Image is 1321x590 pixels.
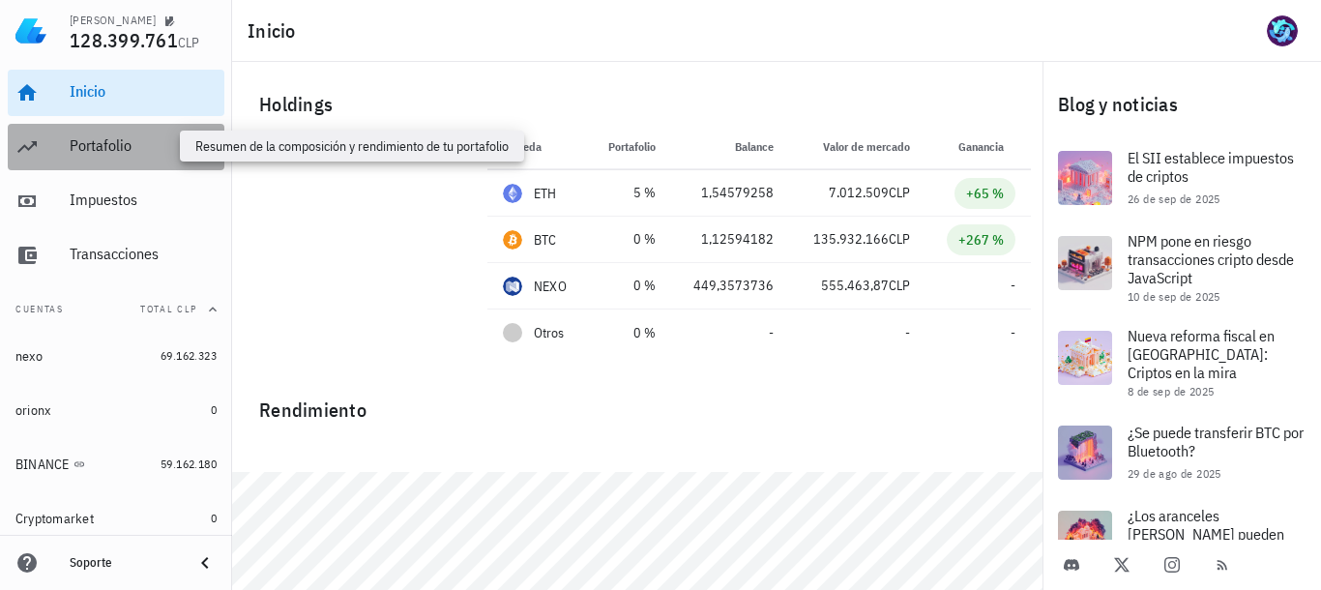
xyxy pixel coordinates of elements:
div: 1,54579258 [687,183,774,203]
div: BTC-icon [503,230,522,250]
span: 29 de ago de 2025 [1128,466,1221,481]
div: ETH [534,184,557,203]
div: Inicio [70,82,217,101]
span: 0 [211,402,217,417]
div: 0 % [603,276,656,296]
div: NEXO-icon [503,277,522,296]
span: Ganancia [958,139,1015,154]
div: Holdings [244,74,1031,135]
span: 69.162.323 [161,348,217,363]
div: avatar [1267,15,1298,46]
span: Otros [534,323,564,343]
a: orionx 0 [8,387,224,433]
span: CLP [889,230,910,248]
div: Portafolio [70,136,217,155]
span: 0 [211,511,217,525]
a: ¿Los aranceles [PERSON_NAME] pueden desencadenar una crisis? [1042,495,1321,590]
span: 26 de sep de 2025 [1128,192,1220,206]
span: 7.012.509 [829,184,889,201]
a: Cryptomarket 0 [8,495,224,542]
div: ETH-icon [503,184,522,203]
a: NPM pone en riesgo transacciones cripto desde JavaScript 10 de sep de 2025 [1042,221,1321,315]
div: Impuestos [70,191,217,209]
div: 0 % [603,229,656,250]
span: 8 de sep de 2025 [1128,384,1214,398]
span: 10 de sep de 2025 [1128,289,1220,304]
span: ¿Se puede transferir BTC por Bluetooth? [1128,423,1304,460]
a: Portafolio [8,124,224,170]
span: NPM pone en riesgo transacciones cripto desde JavaScript [1128,231,1294,287]
span: 555.463,87 [821,277,889,294]
a: ¿Se puede transferir BTC por Bluetooth? 29 de ago de 2025 [1042,410,1321,495]
th: Portafolio [588,124,671,170]
div: +65 % [966,184,1004,203]
span: Nueva reforma fiscal en [GEOGRAPHIC_DATA]: Criptos en la mira [1128,326,1275,382]
div: Blog y noticias [1042,74,1321,135]
a: Transacciones [8,232,224,279]
span: 135.932.166 [813,230,889,248]
a: El SII establece impuestos de criptos 26 de sep de 2025 [1042,135,1321,221]
span: CLP [178,34,200,51]
span: El SII establece impuestos de criptos [1128,148,1294,186]
span: ¿Los aranceles [PERSON_NAME] pueden desencadenar una crisis? [1128,506,1284,562]
div: BINANCE [15,457,70,473]
a: Impuestos [8,178,224,224]
img: LedgiFi [15,15,46,46]
th: Moneda [487,124,588,170]
a: BINANCE 59.162.180 [8,441,224,487]
div: Rendimiento [244,379,1031,426]
span: - [1011,324,1015,341]
div: Transacciones [70,245,217,263]
button: CuentasTotal CLP [8,286,224,333]
th: Balance [671,124,789,170]
div: 449,3573736 [687,276,774,296]
th: Valor de mercado [789,124,925,170]
div: Cryptomarket [15,511,94,527]
div: 1,12594182 [687,229,774,250]
div: nexo [15,348,43,365]
span: CLP [889,277,910,294]
div: NEXO [534,277,567,296]
div: 5 % [603,183,656,203]
span: 59.162.180 [161,457,217,471]
span: - [1011,277,1015,294]
a: nexo 69.162.323 [8,333,224,379]
div: Soporte [70,555,178,571]
a: Nueva reforma fiscal en [GEOGRAPHIC_DATA]: Criptos en la mira 8 de sep de 2025 [1042,315,1321,410]
a: Inicio [8,70,224,116]
span: Total CLP [140,303,197,315]
div: +267 % [958,230,1004,250]
h1: Inicio [248,15,304,46]
span: - [769,324,774,341]
span: - [905,324,910,341]
div: orionx [15,402,51,419]
div: BTC [534,230,557,250]
span: 128.399.761 [70,27,178,53]
span: CLP [889,184,910,201]
div: [PERSON_NAME] [70,13,156,28]
div: 0 % [603,323,656,343]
